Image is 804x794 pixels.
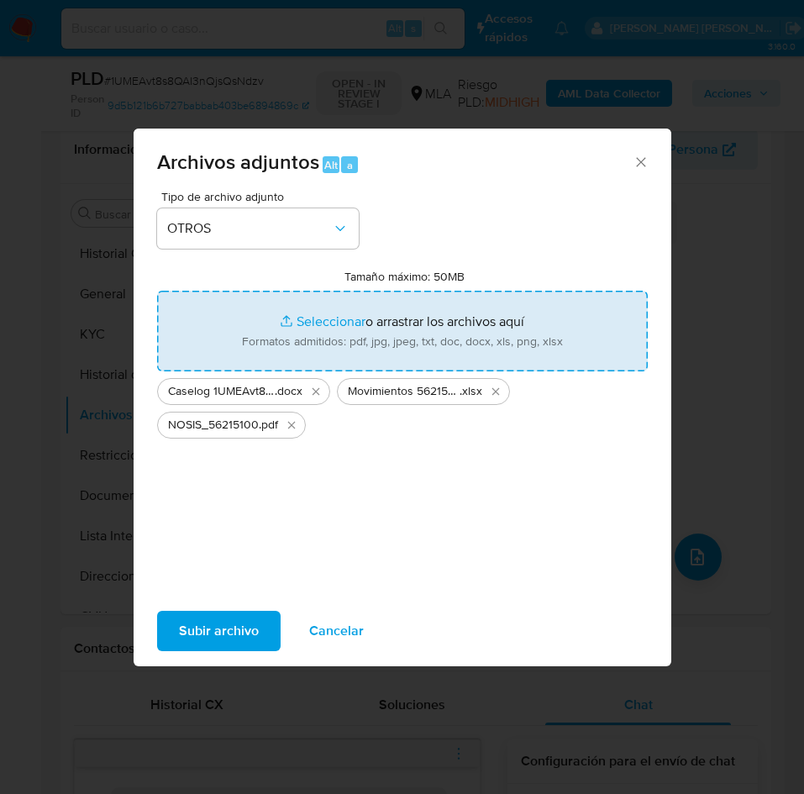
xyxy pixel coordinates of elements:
[306,381,326,402] button: Eliminar Caselog 1UMEAvt8s8QAI3nQjsQsNdzv.docx
[157,147,319,176] span: Archivos adjuntos
[281,415,302,435] button: Eliminar NOSIS_56215100.pdf
[168,417,259,434] span: NOSIS_56215100
[161,191,363,202] span: Tipo de archivo adjunto
[486,381,506,402] button: Eliminar Movimientos 56215100.xlsx
[157,611,281,651] button: Subir archivo
[324,157,338,173] span: Alt
[275,383,302,400] span: .docx
[460,383,482,400] span: .xlsx
[633,154,648,169] button: Cerrar
[179,613,259,649] span: Subir archivo
[344,269,465,284] label: Tamaño máximo: 50MB
[347,157,353,173] span: a
[157,371,648,439] ul: Archivos seleccionados
[167,220,332,237] span: OTROS
[348,383,460,400] span: Movimientos 56215100
[287,611,386,651] button: Cancelar
[309,613,364,649] span: Cancelar
[168,383,275,400] span: Caselog 1UMEAvt8s8QAI3nQjsQsNdzv
[259,417,278,434] span: .pdf
[157,208,359,249] button: OTROS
